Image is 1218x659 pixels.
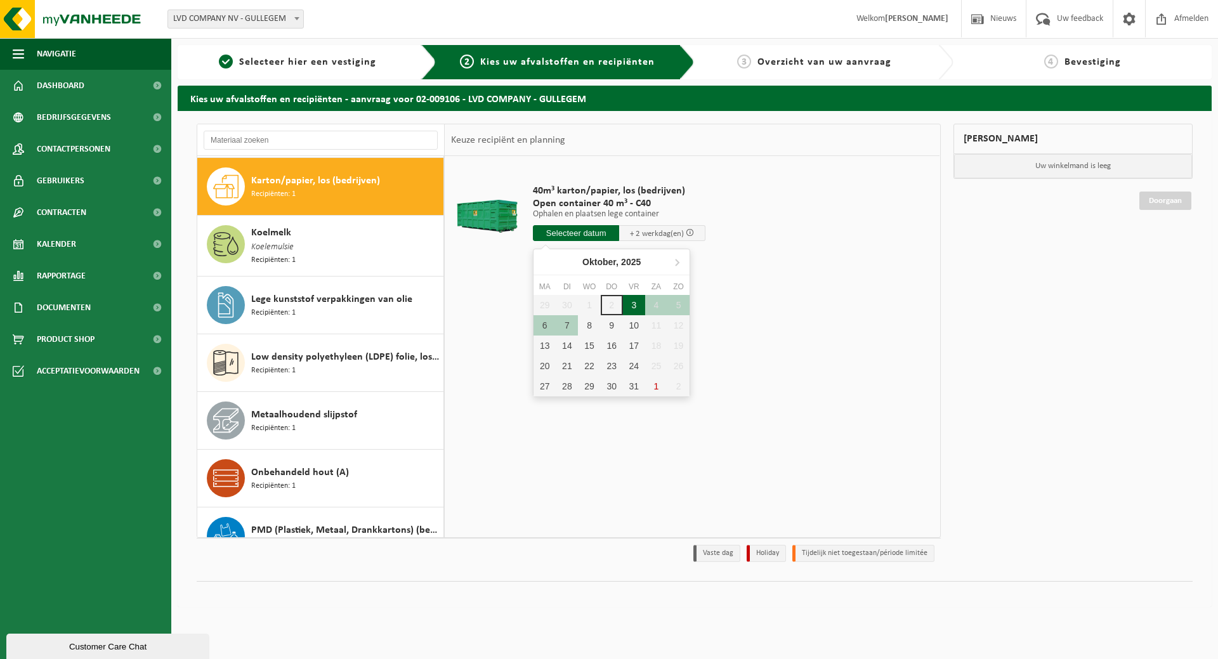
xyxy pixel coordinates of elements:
span: Overzicht van uw aanvraag [757,57,891,67]
div: 28 [556,376,578,396]
div: 8 [578,315,600,336]
div: 31 [623,376,645,396]
h2: Kies uw afvalstoffen en recipiënten - aanvraag voor 02-009106 - LVD COMPANY - GULLEGEM [178,86,1212,110]
div: 27 [534,376,556,396]
div: 13 [534,336,556,356]
div: 21 [556,356,578,376]
iframe: chat widget [6,631,212,659]
span: Product Shop [37,323,95,355]
p: Uw winkelmand is leeg [954,154,1193,178]
span: 2 [460,55,474,69]
span: Recipiënten: 1 [251,188,296,200]
div: vr [623,280,645,293]
button: Low density polyethyleen (LDPE) folie, los, naturel Recipiënten: 1 [197,334,444,392]
div: 23 [601,356,623,376]
div: 6 [534,315,556,336]
span: Lege kunststof verpakkingen van olie [251,292,412,307]
div: 7 [556,315,578,336]
span: Navigatie [37,38,76,70]
button: Onbehandeld hout (A) Recipiënten: 1 [197,450,444,507]
div: do [601,280,623,293]
span: Rapportage [37,260,86,292]
div: zo [667,280,690,293]
button: Karton/papier, los (bedrijven) Recipiënten: 1 [197,158,444,216]
div: Oktober, [577,252,646,272]
li: Vaste dag [693,545,740,562]
span: Kalender [37,228,76,260]
span: Onbehandeld hout (A) [251,465,349,480]
span: Recipiënten: 1 [251,254,296,266]
span: Bedrijfsgegevens [37,101,111,133]
input: Materiaal zoeken [204,131,438,150]
i: 2025 [621,258,641,266]
div: [PERSON_NAME] [953,124,1193,154]
div: 20 [534,356,556,376]
li: Holiday [747,545,786,562]
div: ma [534,280,556,293]
span: Selecteer hier een vestiging [239,57,376,67]
div: wo [578,280,600,293]
span: Metaalhoudend slijpstof [251,407,357,422]
div: 9 [601,315,623,336]
input: Selecteer datum [533,225,619,241]
span: Recipiënten: 1 [251,422,296,434]
span: Recipiënten: 1 [251,307,296,319]
div: 3 [623,295,645,315]
div: Keuze recipiënt en planning [445,124,572,156]
button: Koelmelk Koelemulsie Recipiënten: 1 [197,216,444,277]
span: Koelmelk [251,225,291,240]
div: di [556,280,578,293]
span: Contactpersonen [37,133,110,165]
span: Documenten [37,292,91,323]
li: Tijdelijk niet toegestaan/période limitée [792,545,934,562]
a: Doorgaan [1139,192,1191,210]
span: Acceptatievoorwaarden [37,355,140,387]
span: LVD COMPANY NV - GULLEGEM [167,10,304,29]
span: 3 [737,55,751,69]
div: 29 [578,376,600,396]
span: Bevestiging [1064,57,1121,67]
div: 24 [623,356,645,376]
button: Lege kunststof verpakkingen van olie Recipiënten: 1 [197,277,444,334]
span: 40m³ karton/papier, los (bedrijven) [533,185,705,197]
span: Recipiënten: 1 [251,365,296,377]
div: 16 [601,336,623,356]
p: Ophalen en plaatsen lege container [533,210,705,219]
span: Kies uw afvalstoffen en recipiënten [480,57,655,67]
div: 14 [556,336,578,356]
div: za [645,280,667,293]
span: Low density polyethyleen (LDPE) folie, los, naturel [251,349,440,365]
button: PMD (Plastiek, Metaal, Drankkartons) (bedrijven) Recipiënten: 1 [197,507,444,565]
span: Contracten [37,197,86,228]
span: 4 [1044,55,1058,69]
span: + 2 werkdag(en) [630,230,684,238]
div: 30 [601,376,623,396]
button: Metaalhoudend slijpstof Recipiënten: 1 [197,392,444,450]
span: 1 [219,55,233,69]
span: Open container 40 m³ - C40 [533,197,705,210]
span: Karton/papier, los (bedrijven) [251,173,380,188]
span: Recipiënten: 1 [251,480,296,492]
a: 1Selecteer hier een vestiging [184,55,411,70]
div: 22 [578,356,600,376]
div: 15 [578,336,600,356]
span: LVD COMPANY NV - GULLEGEM [168,10,303,28]
div: 17 [623,336,645,356]
span: Gebruikers [37,165,84,197]
div: 10 [623,315,645,336]
strong: [PERSON_NAME] [885,14,948,23]
span: PMD (Plastiek, Metaal, Drankkartons) (bedrijven) [251,523,440,538]
span: Dashboard [37,70,84,101]
span: Koelemulsie [251,240,294,254]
